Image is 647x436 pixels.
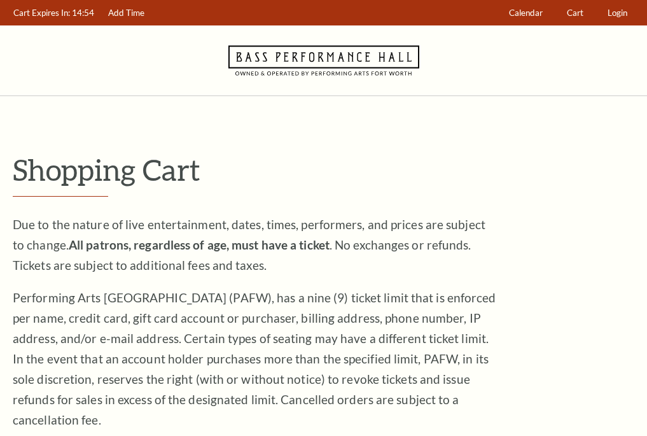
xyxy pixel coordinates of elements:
[69,237,330,252] strong: All patrons, regardless of age, must have a ticket
[608,8,627,18] span: Login
[561,1,590,25] a: Cart
[13,288,496,430] p: Performing Arts [GEOGRAPHIC_DATA] (PAFW), has a nine (9) ticket limit that is enforced per name, ...
[13,217,485,272] span: Due to the nature of live entertainment, dates, times, performers, and prices are subject to chan...
[13,8,70,18] span: Cart Expires In:
[102,1,151,25] a: Add Time
[509,8,543,18] span: Calendar
[602,1,634,25] a: Login
[503,1,549,25] a: Calendar
[567,8,583,18] span: Cart
[13,153,634,186] p: Shopping Cart
[72,8,94,18] span: 14:54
